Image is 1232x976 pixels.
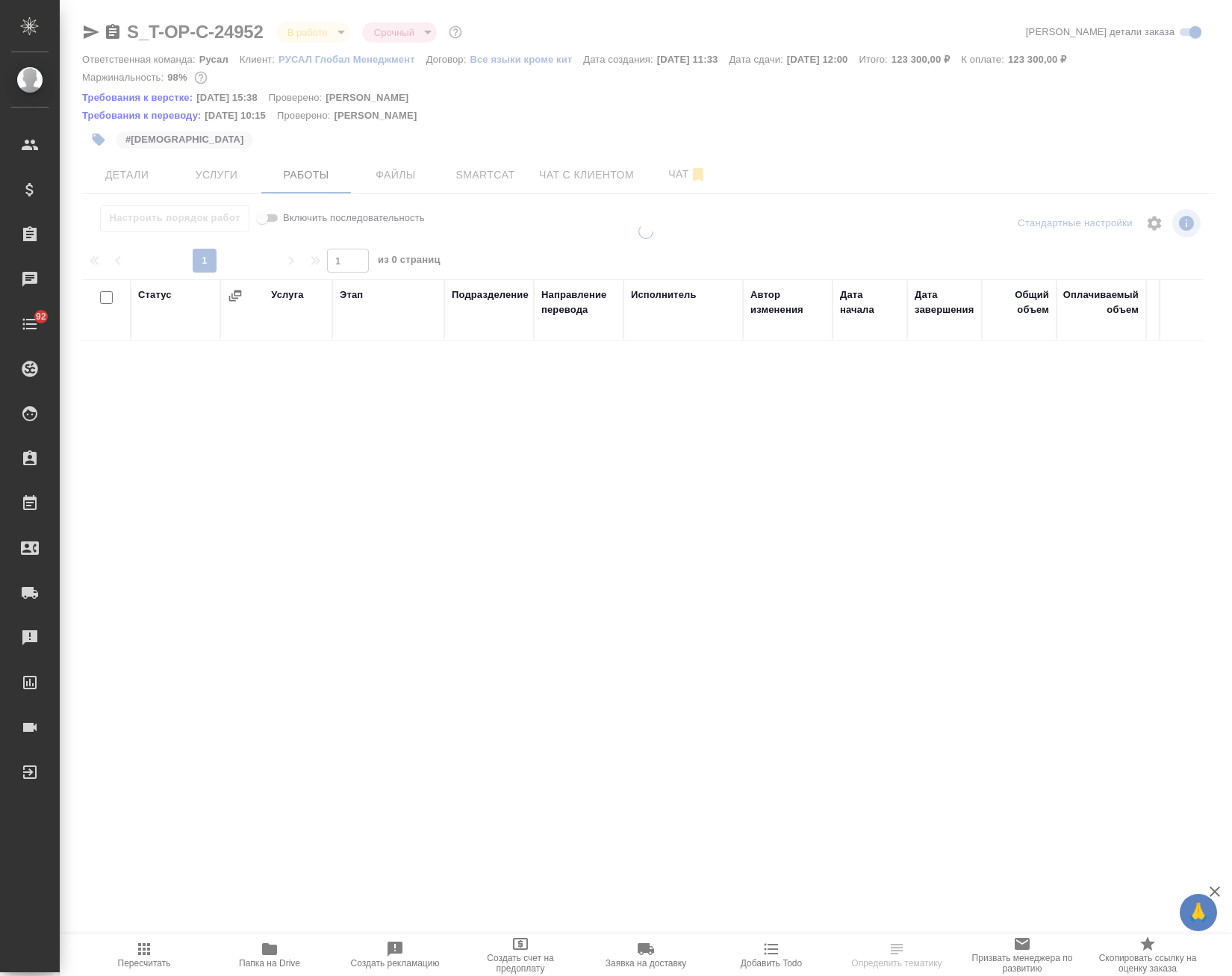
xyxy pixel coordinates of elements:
div: Этап [340,287,363,302]
div: Исполнитель [631,287,697,302]
button: Папка на Drive [207,934,332,976]
button: Призвать менеджера по развитию [959,934,1085,976]
span: Пересчитать [118,958,171,969]
span: Заявка на доставку [606,958,686,969]
button: 🙏 [1180,894,1217,931]
span: Добавить Todo [741,958,802,969]
div: Подразделение [452,287,529,302]
div: Автор изменения [750,287,825,317]
button: Создать рекламацию [332,934,458,976]
span: 92 [27,309,55,324]
button: Добавить Todo [709,934,834,976]
span: Папка на Drive [239,958,300,969]
div: Направление перевода [541,287,616,317]
span: Скопировать ссылку на оценку заказа [1094,953,1201,974]
button: Создать счет на предоплату [458,934,583,976]
span: Создать счет на предоплату [467,953,574,974]
div: Дата начала [840,287,900,317]
button: Пересчитать [81,934,207,976]
div: Оплачиваемый объем [1063,287,1139,317]
button: Заявка на доставку [583,934,709,976]
div: Общий объем [989,287,1049,317]
span: Определить тематику [851,958,942,969]
span: Создать рекламацию [351,958,440,969]
span: Призвать менеджера по развитию [968,953,1076,974]
div: Услуга [271,287,303,302]
span: 🙏 [1186,897,1211,928]
button: Определить тематику [834,934,959,976]
a: 92 [4,305,56,343]
button: Скопировать ссылку на оценку заказа [1085,934,1210,976]
div: Дата завершения [915,287,974,317]
button: Сгруппировать [228,288,243,303]
div: Статус [138,287,172,302]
